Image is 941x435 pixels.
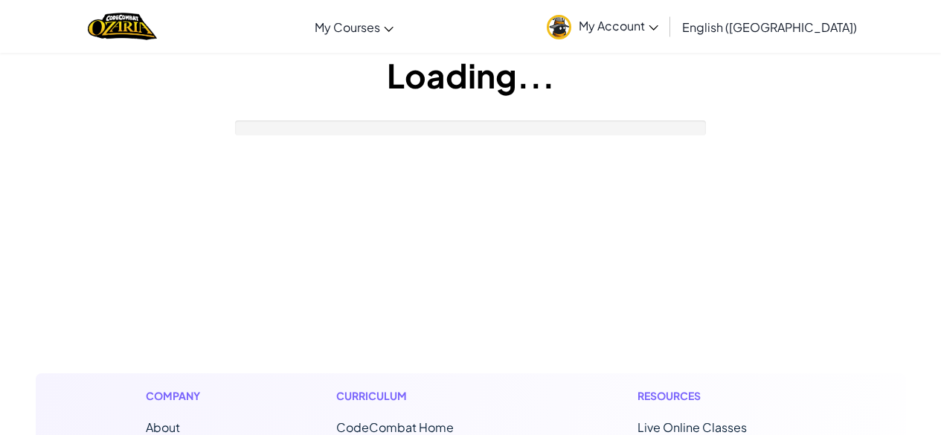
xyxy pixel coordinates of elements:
[88,11,157,42] a: Ozaria by CodeCombat logo
[88,11,157,42] img: Home
[637,419,747,435] a: Live Online Classes
[675,7,864,47] a: English ([GEOGRAPHIC_DATA])
[315,19,380,35] span: My Courses
[579,18,658,33] span: My Account
[539,3,666,50] a: My Account
[682,19,857,35] span: English ([GEOGRAPHIC_DATA])
[307,7,401,47] a: My Courses
[547,15,571,39] img: avatar
[146,388,215,404] h1: Company
[146,419,180,435] a: About
[336,419,454,435] span: CodeCombat Home
[336,388,516,404] h1: Curriculum
[637,388,796,404] h1: Resources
